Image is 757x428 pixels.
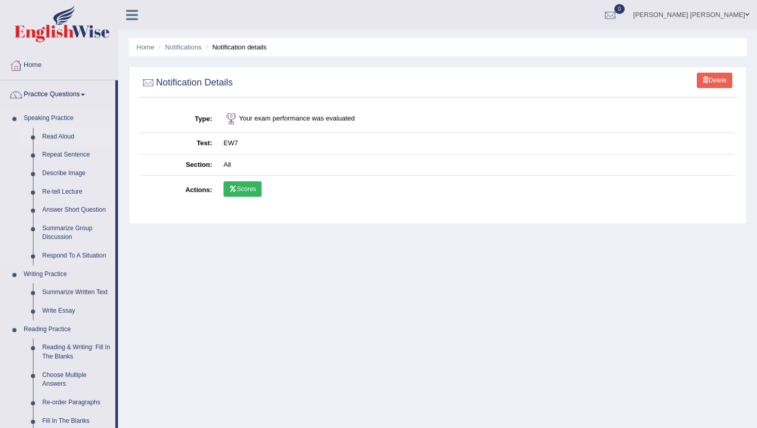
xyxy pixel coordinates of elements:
th: Actions [141,176,218,206]
a: Write Essay [38,302,115,320]
a: Reading Practice [19,320,115,339]
td: All [218,154,735,176]
a: Summarize Written Text [38,283,115,302]
td: EW7 [218,133,735,155]
a: Scores [223,181,262,197]
a: Read Aloud [38,128,115,146]
a: Reading & Writing: Fill In The Blanks [38,338,115,366]
a: Choose Multiple Answers [38,366,115,393]
a: Re-tell Lecture [38,183,115,201]
a: Notifications [165,43,202,51]
a: Re-order Paragraphs [38,393,115,412]
a: Describe Image [38,164,115,183]
li: Notification details [203,42,267,52]
td: Your exam performance was evaluated [218,106,735,133]
a: Speaking Practice [19,109,115,128]
a: Writing Practice [19,265,115,284]
a: Respond To A Situation [38,247,115,265]
a: Answer Short Question [38,201,115,219]
a: Practice Questions [1,80,115,106]
a: Home [1,51,118,77]
a: Repeat Sentence [38,146,115,164]
th: Type [141,106,218,133]
h2: Notification Details [141,75,233,91]
a: Delete [697,73,732,88]
span: 0 [614,4,625,14]
th: Section [141,154,218,176]
a: Summarize Group Discussion [38,219,115,247]
a: Home [136,43,154,51]
th: Test [141,133,218,155]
